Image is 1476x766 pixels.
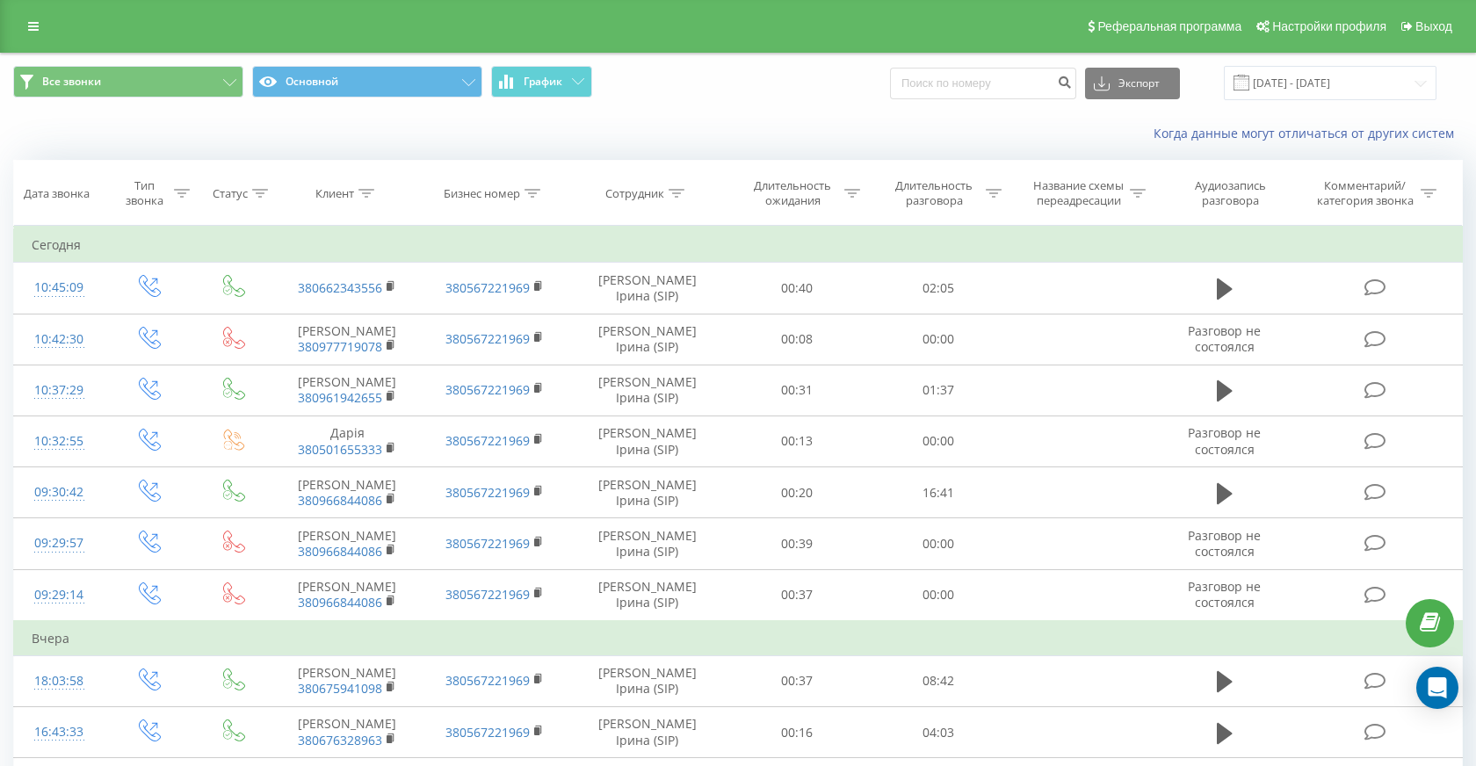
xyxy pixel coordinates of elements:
[868,707,1009,758] td: 04:03
[298,680,382,697] a: 380675941098
[298,492,382,509] a: 380966844086
[32,526,87,560] div: 09:29:57
[298,594,382,611] a: 380966844086
[1188,578,1261,611] span: Разговор не состоялся
[32,475,87,509] div: 09:30:42
[24,186,90,201] div: Дата звонка
[32,664,87,698] div: 18:03:58
[274,416,421,466] td: Дарія
[524,76,562,88] span: График
[445,330,530,347] a: 380567221969
[1272,19,1386,33] span: Настройки профиля
[568,416,727,466] td: [PERSON_NAME] Ірина (SIP)
[868,518,1009,569] td: 00:00
[42,75,101,89] span: Все звонки
[274,518,421,569] td: [PERSON_NAME]
[315,186,354,201] div: Клиент
[568,467,727,518] td: [PERSON_NAME] Ірина (SIP)
[868,416,1009,466] td: 00:00
[445,381,530,398] a: 380567221969
[298,441,382,458] a: 380501655333
[1188,527,1261,560] span: Разговор не состоялся
[568,655,727,706] td: [PERSON_NAME] Ірина (SIP)
[868,314,1009,365] td: 00:00
[119,178,170,208] div: Тип звонка
[274,569,421,621] td: [PERSON_NAME]
[1031,178,1125,208] div: Название схемы переадресации
[727,365,868,416] td: 00:31
[890,68,1076,99] input: Поиск по номеру
[727,707,868,758] td: 00:16
[32,322,87,357] div: 10:42:30
[868,655,1009,706] td: 08:42
[568,518,727,569] td: [PERSON_NAME] Ірина (SIP)
[13,66,243,98] button: Все звонки
[1097,19,1241,33] span: Реферальная программа
[445,535,530,552] a: 380567221969
[32,715,87,749] div: 16:43:33
[445,432,530,449] a: 380567221969
[274,467,421,518] td: [PERSON_NAME]
[1188,322,1261,355] span: Разговор не состоялся
[1415,19,1452,33] span: Выход
[444,186,520,201] div: Бизнес номер
[887,178,981,208] div: Длительность разговора
[274,707,421,758] td: [PERSON_NAME]
[727,569,868,621] td: 00:37
[252,66,482,98] button: Основной
[1188,424,1261,457] span: Разговор не состоялся
[727,263,868,314] td: 00:40
[1154,125,1463,141] a: Когда данные могут отличаться от других систем
[868,467,1009,518] td: 16:41
[568,707,727,758] td: [PERSON_NAME] Ірина (SIP)
[213,186,248,201] div: Статус
[568,569,727,621] td: [PERSON_NAME] Ірина (SIP)
[727,467,868,518] td: 00:20
[298,279,382,296] a: 380662343556
[1416,667,1458,709] div: Open Intercom Messenger
[445,484,530,501] a: 380567221969
[868,569,1009,621] td: 00:00
[727,655,868,706] td: 00:37
[491,66,592,98] button: График
[568,263,727,314] td: [PERSON_NAME] Ірина (SIP)
[14,621,1463,656] td: Вчера
[568,314,727,365] td: [PERSON_NAME] Ірина (SIP)
[445,672,530,689] a: 380567221969
[727,416,868,466] td: 00:13
[298,543,382,560] a: 380966844086
[274,365,421,416] td: [PERSON_NAME]
[445,279,530,296] a: 380567221969
[1313,178,1416,208] div: Комментарий/категория звонка
[298,732,382,748] a: 380676328963
[568,365,727,416] td: [PERSON_NAME] Ірина (SIP)
[274,655,421,706] td: [PERSON_NAME]
[298,389,382,406] a: 380961942655
[727,518,868,569] td: 00:39
[32,271,87,305] div: 10:45:09
[445,724,530,741] a: 380567221969
[746,178,840,208] div: Длительность ожидания
[14,228,1463,263] td: Сегодня
[32,373,87,408] div: 10:37:29
[605,186,664,201] div: Сотрудник
[868,365,1009,416] td: 01:37
[298,338,382,355] a: 380977719078
[1085,68,1180,99] button: Экспорт
[868,263,1009,314] td: 02:05
[727,314,868,365] td: 00:08
[32,578,87,612] div: 09:29:14
[274,314,421,365] td: [PERSON_NAME]
[1173,178,1287,208] div: Аудиозапись разговора
[32,424,87,459] div: 10:32:55
[445,586,530,603] a: 380567221969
